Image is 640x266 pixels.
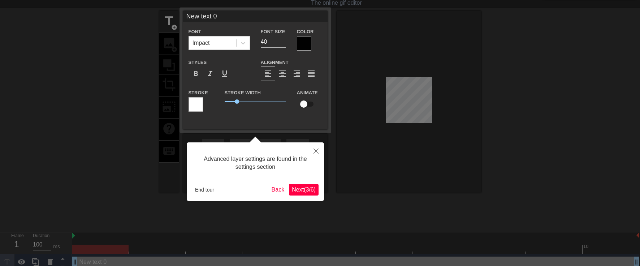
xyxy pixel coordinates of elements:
[192,184,217,195] button: End tour
[289,184,319,196] button: Next
[269,184,287,196] button: Back
[308,142,324,159] button: Close
[292,186,316,193] span: Next ( 3 / 6 )
[192,148,319,179] div: Advanced layer settings are found in the settings section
